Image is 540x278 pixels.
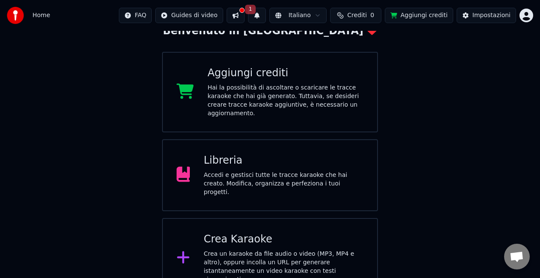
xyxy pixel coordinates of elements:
div: Crea Karaoke [204,233,363,246]
nav: breadcrumb [32,11,50,20]
div: Impostazioni [472,11,510,20]
button: Guides di video [155,8,223,23]
button: FAQ [119,8,152,23]
div: Hai la possibilità di ascoltare o scaricare le tracce karaoke che hai già generato. Tuttavia, se ... [207,84,363,118]
div: Accedi e gestisci tutte le tracce karaoke che hai creato. Modifica, organizza e perfeziona i tuoi... [204,171,363,197]
span: Home [32,11,50,20]
span: 1 [245,5,256,14]
div: Aggiungi crediti [207,66,363,80]
button: 1 [248,8,266,23]
button: Impostazioni [457,8,516,23]
div: Libreria [204,154,363,167]
button: Crediti0 [330,8,381,23]
button: Aggiungi crediti [385,8,453,23]
img: youka [7,7,24,24]
span: Crediti [347,11,367,20]
span: 0 [370,11,374,20]
div: Benvenuto in [GEOGRAPHIC_DATA] [163,24,377,38]
a: Aprire la chat [504,244,530,269]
